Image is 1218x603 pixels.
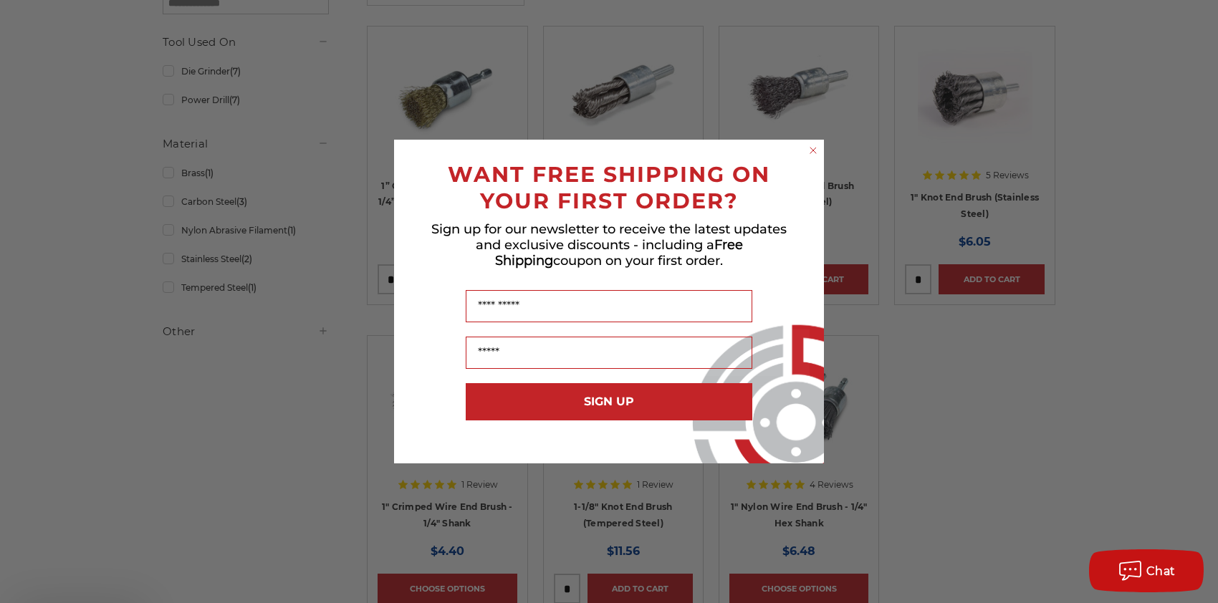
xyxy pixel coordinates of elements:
[1146,564,1176,578] span: Chat
[466,337,752,369] input: Email
[1089,549,1204,592] button: Chat
[495,237,743,269] span: Free Shipping
[448,161,770,214] span: WANT FREE SHIPPING ON YOUR FIRST ORDER?
[431,221,787,269] span: Sign up for our newsletter to receive the latest updates and exclusive discounts - including a co...
[466,383,752,420] button: SIGN UP
[806,143,820,158] button: Close dialog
